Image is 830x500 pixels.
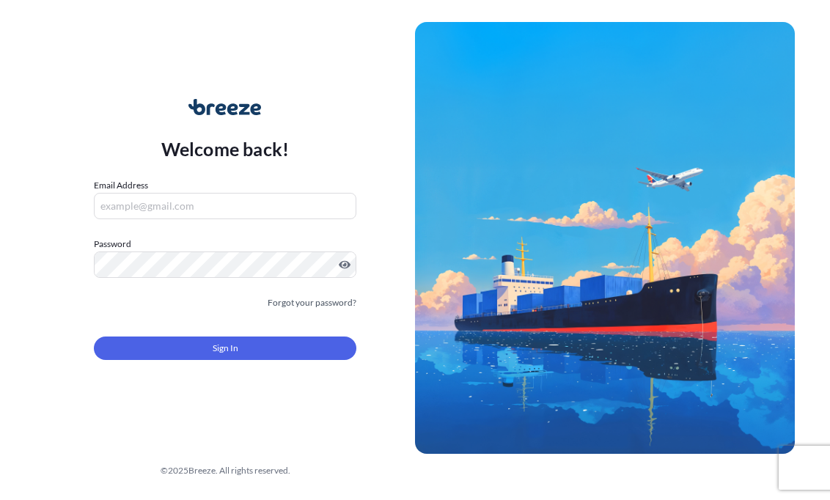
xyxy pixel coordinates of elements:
[35,463,415,478] div: © 2025 Breeze. All rights reserved.
[94,237,356,251] label: Password
[94,178,148,193] label: Email Address
[415,22,795,454] img: Ship illustration
[94,193,356,219] input: example@gmail.com
[213,341,238,356] span: Sign In
[268,295,356,310] a: Forgot your password?
[94,337,356,360] button: Sign In
[161,137,290,161] p: Welcome back!
[339,259,350,271] button: Show password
